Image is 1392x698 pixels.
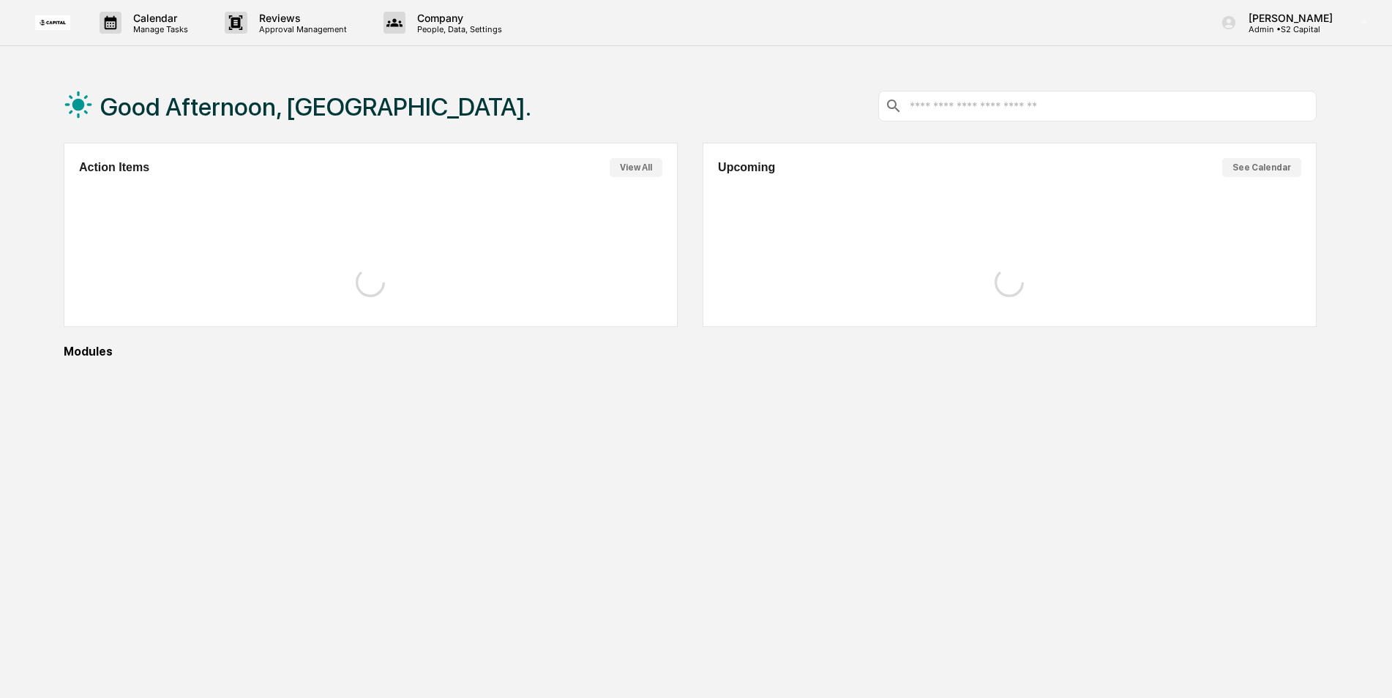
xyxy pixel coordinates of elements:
p: Calendar [121,12,195,24]
p: Reviews [247,12,354,24]
p: [PERSON_NAME] [1237,12,1340,24]
img: logo [35,15,70,30]
h1: Good Afternoon, [GEOGRAPHIC_DATA]. [100,92,531,121]
button: View All [610,158,662,177]
p: Approval Management [247,24,354,34]
div: Modules [64,345,1317,359]
h2: Action Items [79,161,149,174]
button: See Calendar [1222,158,1301,177]
p: People, Data, Settings [405,24,509,34]
h2: Upcoming [718,161,775,174]
p: Manage Tasks [121,24,195,34]
p: Company [405,12,509,24]
p: Admin • S2 Capital [1237,24,1340,34]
